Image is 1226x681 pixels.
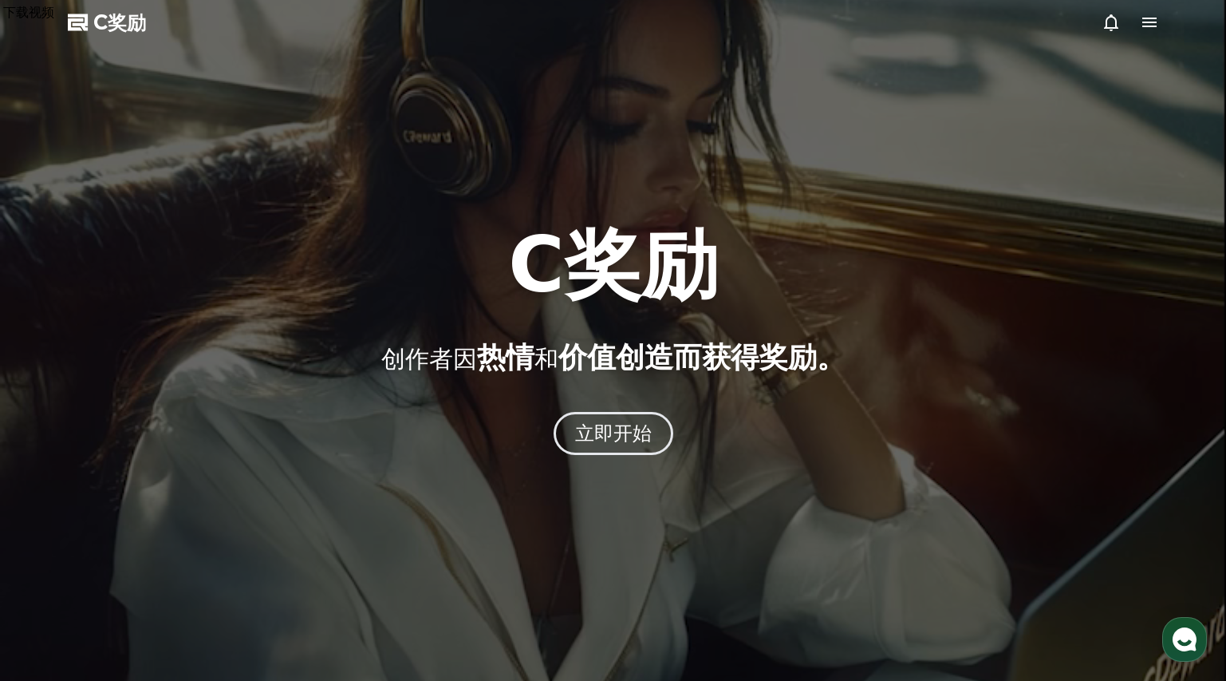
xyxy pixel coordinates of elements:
font: 和 [534,345,558,373]
a: 立即开始 [554,428,673,443]
font: 价值创造而 [558,341,702,374]
font: 创作者 [381,345,453,373]
a: C奖励 [68,10,146,35]
font: C奖励 [93,11,146,34]
font: 立即开始 [575,422,652,445]
font: 因 [453,345,477,373]
font: C奖励 [508,220,717,310]
button: 立即开始 [554,412,673,455]
font: 热情 [477,341,534,374]
font: 获得奖励。 [702,341,846,374]
font: 下载视频 [3,5,54,20]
